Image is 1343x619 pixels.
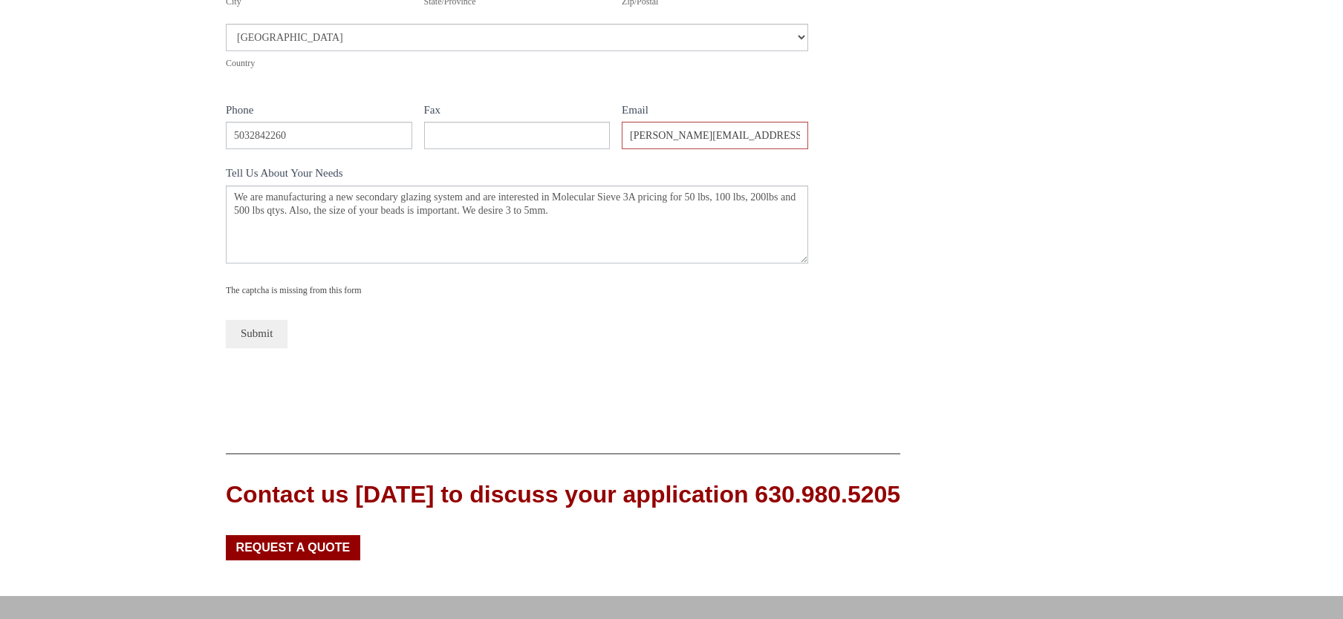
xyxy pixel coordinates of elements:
[226,535,360,560] a: Request a Quote
[236,542,351,554] span: Request a Quote
[622,101,808,122] label: Email
[226,101,412,122] label: Phone
[424,101,611,122] label: Fax
[226,320,287,347] button: Submit
[226,56,808,71] div: Country
[226,164,808,186] label: Tell Us About Your Needs
[226,478,900,511] div: Contact us [DATE] to discuss your application 630.980.5205
[226,186,808,263] textarea: We are manufacturing a new secondary glazing system and are interested in Molecular Sieve 3A pric...
[226,283,808,298] div: The captcha is missing from this form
